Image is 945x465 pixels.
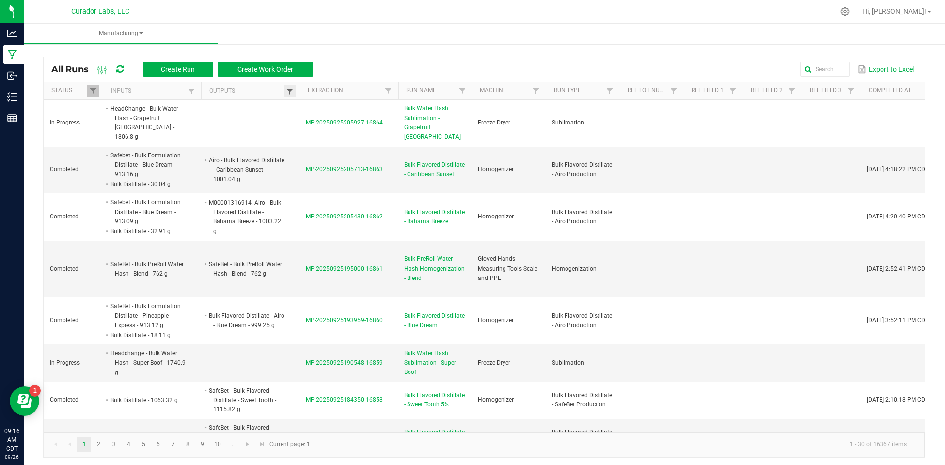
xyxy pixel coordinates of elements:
[24,30,218,38] span: Manufacturing
[404,254,466,283] span: Bulk PreRoll Water Hash Homogenization - Blend
[195,437,210,452] a: Page 9
[786,85,798,97] a: Filter
[552,265,597,272] span: Homogenization
[107,437,121,452] a: Page 3
[554,87,603,94] a: Run TypeSortable
[109,301,187,330] li: SafeBet - Bulk Formulation Distillate - Pineapple Express - 913.12 g
[136,437,151,452] a: Page 5
[7,29,17,38] inline-svg: Analytics
[44,432,925,457] kendo-pager: Current page: 1
[668,85,680,97] a: Filter
[7,92,17,102] inline-svg: Inventory
[404,311,466,330] span: Bulk Flavored Distillate - Blue Dream
[207,423,285,452] li: SafeBet - Bulk Flavored Distillate - Maui Waui - 1132.52 g
[258,440,266,448] span: Go to the last page
[143,62,213,77] button: Create Run
[480,87,530,94] a: MachineSortable
[552,392,612,408] span: Bulk Flavored Distillate - SafeBet Production
[404,104,466,142] span: Bulk Water Hash Sublimation - Grapefruit [GEOGRAPHIC_DATA]
[867,396,929,403] span: [DATE] 2:10:18 PM CDT
[306,119,383,126] span: MP-20250925205927-16864
[867,265,929,272] span: [DATE] 2:52:41 PM CDT
[456,85,468,97] a: Filter
[478,396,514,403] span: Homogenizer
[50,166,79,173] span: Completed
[207,259,285,279] li: SafeBet - Bulk PreRoll Water Hash - Blend - 762 g
[478,213,514,220] span: Homogenizer
[867,317,929,324] span: [DATE] 3:52:11 PM CDT
[186,85,197,97] a: Filter
[207,386,285,415] li: SafeBet - Bulk Flavored Distillate - Sweet Tooth - 1115.82 g
[151,437,165,452] a: Page 6
[800,62,850,77] input: Search
[478,166,514,173] span: Homogenizer
[50,317,79,324] span: Completed
[207,155,285,185] li: Airo - Bulk Flavored Distillate - Caribbean Sunset - 1001.04 g
[51,61,320,78] div: All Runs
[4,427,19,453] p: 09:16 AM CDT
[552,161,612,178] span: Bulk Flavored Distillate - Airo Production
[382,85,394,97] a: Filter
[207,311,285,330] li: Bulk Flavored Distillate - Airo - Blue Dream - 999.25 g
[109,348,187,377] li: Headchange - Bulk Water Hash - Super Boof - 1740.9 g
[306,213,383,220] span: MP-20250925205430-16862
[7,50,17,60] inline-svg: Manufacturing
[628,87,667,94] a: Ref Lot NumberSortable
[867,166,929,173] span: [DATE] 4:18:22 PM CDT
[478,317,514,324] span: Homogenizer
[24,24,218,44] a: Manufacturing
[161,65,195,73] span: Create Run
[77,437,91,452] a: Page 1
[109,395,187,405] li: Bulk Distillate - 1063.32 g
[109,197,187,226] li: Safebet - Bulk Formulation Distillate - Blue Dream - 913.09 g
[306,396,383,403] span: MP-20250925184350-16858
[751,87,786,94] a: Ref Field 2Sortable
[50,119,80,126] span: In Progress
[10,386,39,416] iframe: Resource center
[308,87,382,94] a: ExtractionSortable
[406,87,456,94] a: Run NameSortable
[50,396,79,403] span: Completed
[552,312,612,329] span: Bulk Flavored Distillate - Airo Production
[109,259,187,279] li: SafeBet - Bulk PreRoll Water Hash - Blend - 762 g
[109,226,187,236] li: Bulk Distillate - 32.91 g
[552,359,584,366] span: Sublimation
[552,209,612,225] span: Bulk Flavored Distillate - Airo Production
[404,391,466,409] span: Bulk Flavored Distillate - Sweet Tooth 5%
[103,82,201,100] th: Inputs
[316,436,914,453] kendo-pager-info: 1 - 30 of 16367 items
[50,359,80,366] span: In Progress
[237,65,293,73] span: Create Work Order
[166,437,180,452] a: Page 7
[404,160,466,179] span: Bulk Flavored Distillate - Caribbean Sunset
[7,71,17,81] inline-svg: Inbound
[552,119,584,126] span: Sublimation
[201,82,300,100] th: Outputs
[244,440,252,448] span: Go to the next page
[7,113,17,123] inline-svg: Reports
[855,61,916,78] button: Export to Excel
[51,87,87,94] a: StatusSortable
[604,85,616,97] a: Filter
[241,437,255,452] a: Go to the next page
[4,453,19,461] p: 09/26
[201,100,300,147] td: -
[404,208,466,226] span: Bulk Flavored Distillate - Bahama Breeze
[109,104,187,142] li: HeadChange - Bulk Water Hash - Grapefruit [GEOGRAPHIC_DATA] - 1806.8 g
[306,265,383,272] span: MP-20250925195000-16861
[306,166,383,173] span: MP-20250925205713-16863
[29,385,41,397] iframe: Resource center unread badge
[50,213,79,220] span: Completed
[478,359,510,366] span: Freeze Dryer
[845,85,857,97] a: Filter
[109,330,187,340] li: Bulk Distillate - 18.11 g
[306,317,383,324] span: MP-20250925193959-16860
[71,7,129,16] span: Curador Labs, LLC
[404,428,466,446] span: Bulk Flavored Distillate - Maui Waui
[727,85,739,97] a: Filter
[284,85,296,97] a: Filter
[810,87,845,94] a: Ref Field 3Sortable
[404,349,466,377] span: Bulk Water Hash Sublimation - Super Boof
[552,429,612,445] span: Bulk Flavored Distillate - SafeBet Production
